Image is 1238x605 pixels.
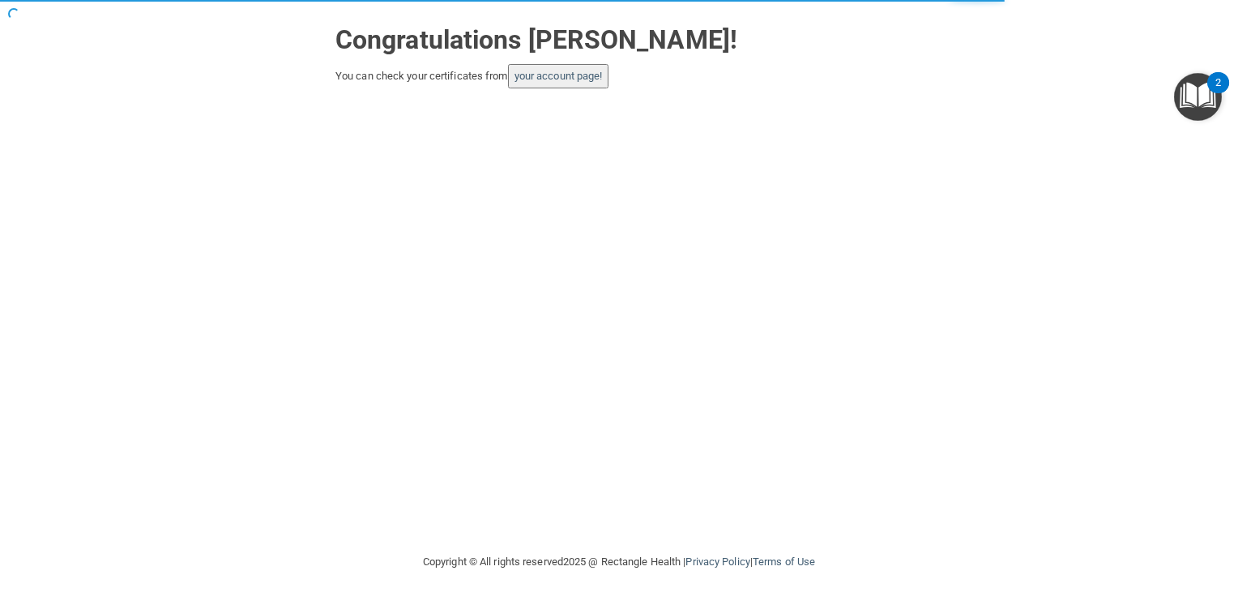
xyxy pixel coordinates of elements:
button: Open Resource Center, 2 new notifications [1174,73,1222,121]
div: 2 [1215,83,1221,104]
a: Terms of Use [753,556,815,568]
div: You can check your certificates from [335,64,903,88]
strong: Congratulations [PERSON_NAME]! [335,24,737,55]
button: your account page! [508,64,609,88]
div: Copyright © All rights reserved 2025 @ Rectangle Health | | [323,536,915,588]
a: your account page! [514,70,603,82]
a: Privacy Policy [685,556,749,568]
